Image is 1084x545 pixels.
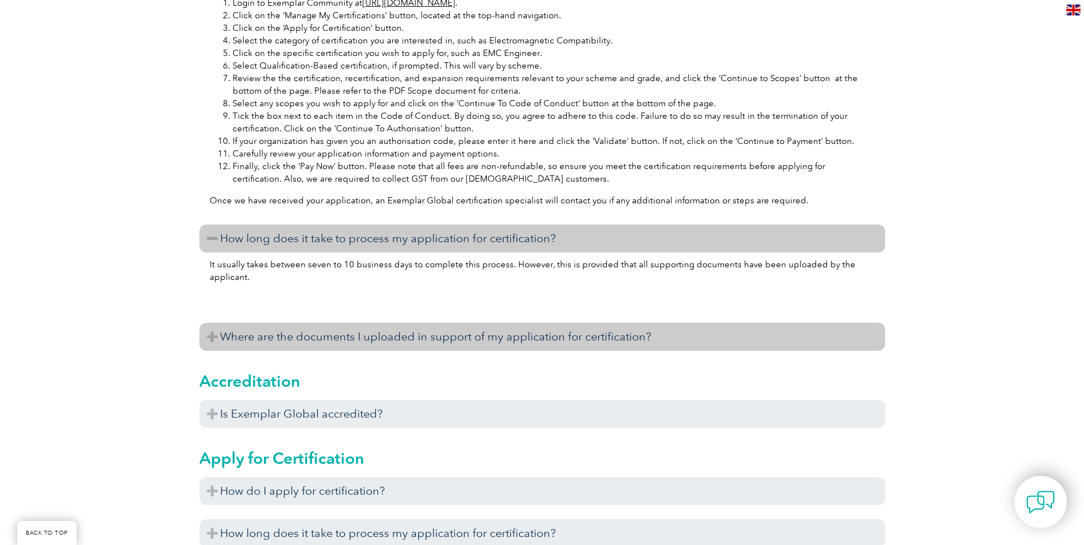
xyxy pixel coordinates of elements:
[233,160,875,185] li: Finally, click the ‘Pay Now’ button. Please note that all fees are non-refundable, so ensure you ...
[233,135,875,147] li: If your organization has given you an authorisation code, please enter it here and click the ‘Val...
[199,372,885,390] h2: Accreditation
[233,22,875,34] li: Click on the ‘Apply for Certification’ button.
[199,323,885,351] h3: Where are the documents I uploaded in support of my application for certification?
[233,72,875,97] li: Review the the certification, recertification, and expansion requirements relevant to your scheme...
[233,147,875,160] li: Carefully review your application information and payment options.
[210,194,875,207] p: Once we have received your application, an Exemplar Global certification specialist will contact ...
[1026,488,1055,516] img: contact-chat.png
[199,225,885,253] h3: How long does it take to process my application for certification?
[199,449,885,467] h2: Apply for Certification
[233,59,875,72] li: Select Qualification-Based certification, if prompted. This will vary by scheme.
[233,47,875,59] li: Click on the specific certification you wish to apply for, such as EMC Engineer.
[17,521,77,545] a: BACK TO TOP
[233,34,875,47] li: Select the category of certification you are interested in, such as Electromagnetic Compatibility.
[233,110,875,135] li: Tick the box next to each item in the Code of Conduct. By doing so, you agree to adhere to this c...
[199,477,885,505] h3: How do I apply for certification?
[1066,5,1081,15] img: en
[233,9,875,22] li: Click on the ‘Manage My Certifications’ button, located at the top-hand navigation.
[210,258,875,283] p: It usually takes between seven to 10 business days to complete this process. However, this is pro...
[233,97,875,110] li: Select any scopes you wish to apply for and click on the ‘Continue To Code of Conduct’ button at ...
[199,400,885,428] h3: Is Exemplar Global accredited?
